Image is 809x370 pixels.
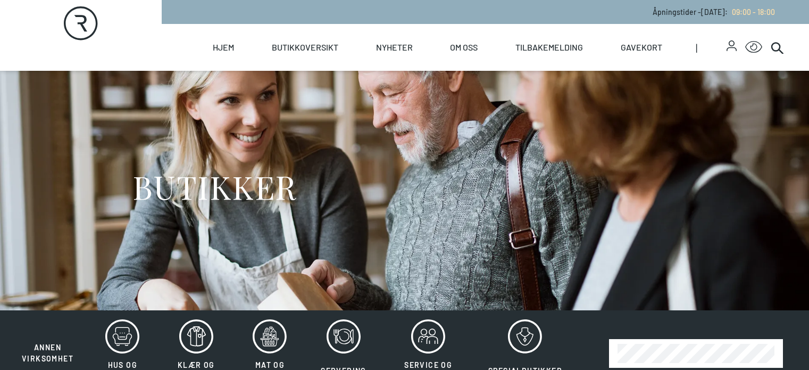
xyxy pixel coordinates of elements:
[745,39,762,56] button: Open Accessibility Menu
[728,7,775,17] a: 09:00 - 18:00
[732,7,775,17] span: 09:00 - 18:00
[621,24,662,71] a: Gavekort
[132,167,297,207] h1: BUTIKKER
[213,24,234,71] a: Hjem
[696,24,727,71] span: |
[11,319,85,365] button: Annen virksomhet
[376,24,413,71] a: Nyheter
[272,24,338,71] a: Butikkoversikt
[450,24,478,71] a: Om oss
[22,343,73,363] span: Annen virksomhet
[653,6,775,18] p: Åpningstider - [DATE] :
[515,24,583,71] a: Tilbakemelding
